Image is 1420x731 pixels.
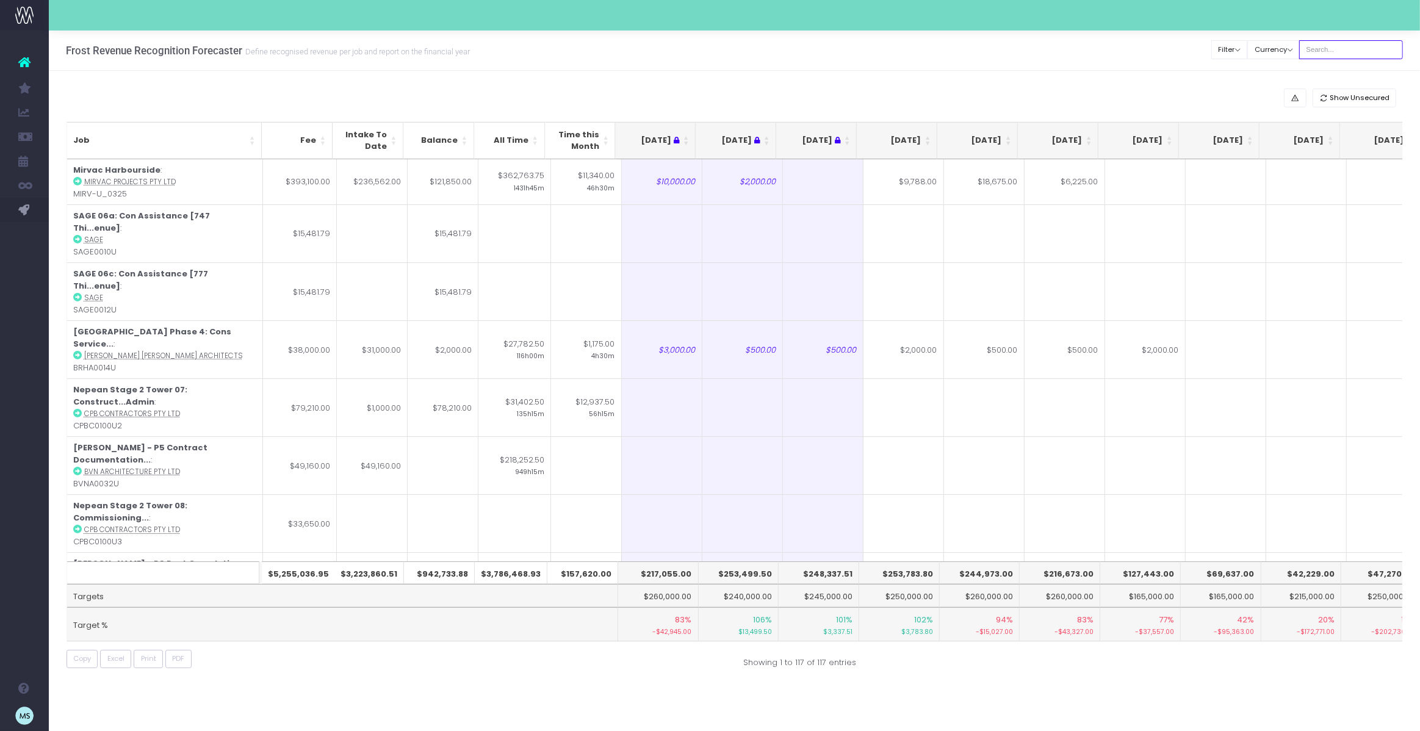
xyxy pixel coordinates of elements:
[67,436,263,494] td: : BVNA0032U
[702,159,783,205] td: $2,000.00
[1105,320,1186,378] td: $2,000.00
[67,122,262,159] th: Job: activate to sort column ascending
[779,561,859,585] th: $248,337.51
[333,561,404,585] th: $3,223,860.51
[1159,614,1174,626] span: 77%
[699,584,779,607] td: $240,000.00
[73,384,187,408] strong: Nepean Stage 2 Tower 07: Construct...Admin
[589,408,615,419] small: 56h15m
[73,442,207,466] strong: [PERSON_NAME] - P5 Contract Documentation...
[705,625,773,637] small: $13,499.50
[914,614,933,626] span: 102%
[779,584,859,607] td: $245,000.00
[403,122,474,159] th: Balance: activate to sort column ascending
[1261,561,1342,585] th: $42,229.00
[337,436,408,494] td: $49,160.00
[263,262,337,320] td: $15,481.79
[753,614,772,626] span: 106%
[1313,88,1397,107] button: Show Unsecured
[84,177,176,187] abbr: Mirvac Projects Pty Ltd
[1098,122,1179,159] th: Dec 25: activate to sort column ascending
[408,378,478,436] td: $78,210.00
[857,122,937,159] th: Sep 25: activate to sort column ascending
[67,650,98,669] button: Copy
[67,378,263,436] td: : CPBC0100U2
[1100,561,1181,585] th: $127,443.00
[1318,614,1335,626] span: 20%
[592,350,615,361] small: 4h30m
[859,561,940,585] th: $253,783.80
[1025,159,1105,205] td: $6,225.00
[67,552,263,599] td: : BVNA0036U
[84,525,180,535] abbr: CPB Contractors Pty Ltd
[100,650,131,669] button: Excel
[783,320,863,378] td: $500.00
[1106,625,1174,637] small: -$37,557.00
[408,159,478,205] td: $121,850.00
[785,625,852,637] small: $3,337.51
[551,159,622,205] td: $11,340.00
[73,210,210,234] strong: SAGE 06a: Con Assistance [747 Thi...enue]
[84,467,180,477] abbr: BVN Architecture Pty Ltd
[67,159,263,205] td: : MIRV-U_0325
[408,262,478,320] td: $15,481.79
[67,494,263,552] td: : CPBC0100U3
[66,45,470,57] h3: Frost Revenue Recognition Forecaster
[545,122,616,159] th: Time this Month: activate to sort column ascending
[1347,625,1415,637] small: -$202,730.00
[1018,122,1098,159] th: Nov 25: activate to sort column ascending
[622,159,702,205] td: $10,000.00
[696,122,776,159] th: Jul 25 : activate to sort column ascending
[622,320,702,378] td: $3,000.00
[107,654,124,664] span: Excel
[262,122,333,159] th: Fee: activate to sort column ascending
[1100,584,1181,607] td: $165,000.00
[1020,561,1100,585] th: $216,673.00
[1238,614,1255,626] span: 42%
[337,320,408,378] td: $31,000.00
[863,159,944,205] td: $9,788.00
[73,164,160,176] strong: Mirvac Harbourside
[172,654,184,664] span: PDF
[67,262,263,320] td: : SAGE0012U
[515,466,544,477] small: 949h15m
[73,558,240,569] strong: [PERSON_NAME] - P9 Post Completion
[263,494,337,552] td: $33,650.00
[517,350,544,361] small: 116h00m
[863,320,944,378] td: $2,000.00
[1261,584,1342,607] td: $215,000.00
[478,436,551,494] td: $218,252.50
[940,584,1020,607] td: $260,000.00
[262,561,336,585] th: $5,255,036.95
[676,614,692,626] span: 83%
[67,607,618,641] td: Target %
[1299,40,1403,59] input: Search...
[1211,40,1248,59] button: Filter
[84,293,103,303] abbr: SAGE
[478,159,551,205] td: $362,763.75
[1247,40,1300,59] button: Currency
[242,45,470,57] small: Define recognised revenue per job and report on the financial year
[624,625,692,637] small: -$42,945.00
[404,561,475,585] th: $942,733.88
[946,625,1014,637] small: -$15,027.00
[263,378,337,436] td: $79,210.00
[1026,625,1094,637] small: -$43,327.00
[474,122,545,159] th: All Time: activate to sort column ascending
[588,182,615,193] small: 46h30m
[699,561,779,585] th: $253,499.50
[836,614,852,626] span: 101%
[408,320,478,378] td: $2,000.00
[408,552,478,599] td: $4,920.00
[67,320,263,378] td: : BRHA0014U
[1330,93,1389,103] span: Show Unsecured
[944,159,1025,205] td: $18,675.00
[776,122,857,159] th: Aug 25 : activate to sort column ascending
[1401,614,1415,626] span: 19%
[263,204,337,262] td: $15,481.79
[165,650,192,669] button: PDF
[1179,122,1260,159] th: Jan 26: activate to sort column ascending
[551,320,622,378] td: $1,175.00
[73,500,187,524] strong: Nepean Stage 2 Tower 08: Commissioning...
[615,122,696,159] th: Jun 25 : activate to sort column ascending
